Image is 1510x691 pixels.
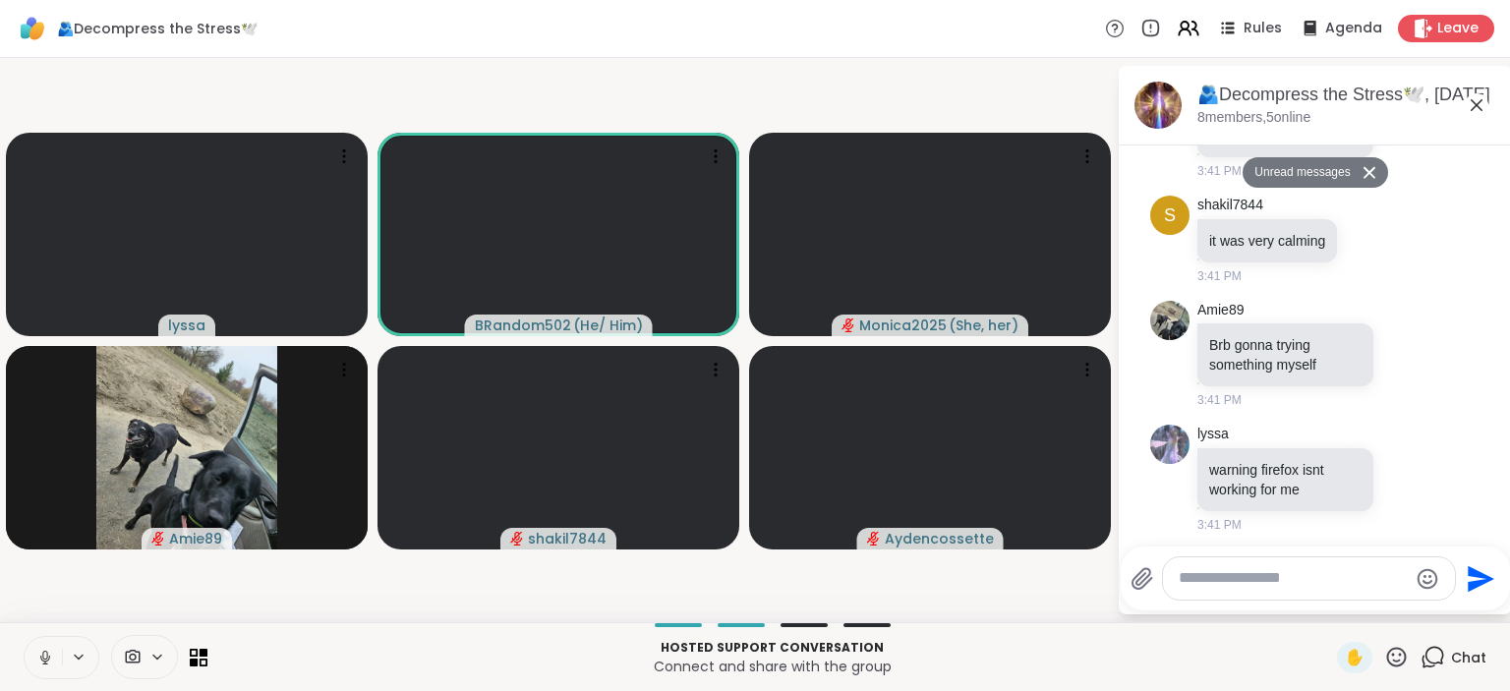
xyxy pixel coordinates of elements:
[219,657,1325,676] p: Connect and share with the group
[1197,196,1263,215] a: shakil7844
[169,529,222,548] span: Amie89
[1243,157,1356,189] button: Unread messages
[885,529,994,548] span: Aydencossette
[1451,648,1486,667] span: Chat
[1209,335,1362,374] p: Brb gonna trying something myself
[1197,516,1242,534] span: 3:41 PM
[1437,19,1479,38] span: Leave
[219,639,1325,657] p: Hosted support conversation
[510,532,524,546] span: audio-muted
[528,529,607,548] span: shakil7844
[1345,646,1365,669] span: ✋
[1325,19,1382,38] span: Agenda
[151,532,165,546] span: audio-muted
[1209,231,1325,251] p: it was very calming
[1150,425,1190,464] img: https://sharewell-space-live.sfo3.digitaloceanspaces.com/user-generated/666f9ab0-b952-44c3-ad34-f...
[1244,19,1282,38] span: Rules
[1416,567,1439,591] button: Emoji picker
[57,19,258,38] span: 🫂Decompress the Stress🕊️
[1134,82,1182,129] img: 🫂Decompress the Stress🕊️, Sep 10
[1456,556,1500,601] button: Send
[1197,83,1496,107] div: 🫂Decompress the Stress🕊️, [DATE]
[859,316,947,335] span: Monica2025
[573,316,643,335] span: ( He/ Him )
[16,12,49,45] img: ShareWell Logomark
[96,346,277,549] img: Amie89
[1197,162,1242,180] span: 3:41 PM
[842,318,855,332] span: audio-muted
[475,316,571,335] span: BRandom502
[1179,568,1408,589] textarea: Type your message
[1197,391,1242,409] span: 3:41 PM
[1150,301,1190,340] img: https://sharewell-space-live.sfo3.digitaloceanspaces.com/user-generated/c3bd44a5-f966-4702-9748-c...
[168,316,205,335] span: lyssa
[1197,425,1229,444] a: lyssa
[1209,460,1362,499] p: warning firefox isnt working for me
[1164,202,1176,229] span: s
[867,532,881,546] span: audio-muted
[1197,267,1242,285] span: 3:41 PM
[1197,301,1244,320] a: Amie89
[1197,108,1310,128] p: 8 members, 5 online
[949,316,1018,335] span: ( She, her )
